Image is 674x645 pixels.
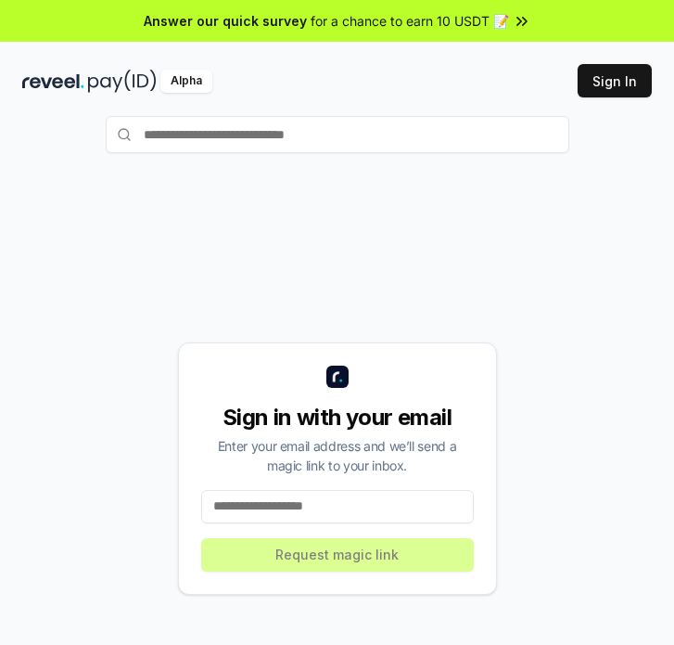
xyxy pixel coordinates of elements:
[160,70,212,93] div: Alpha
[311,11,509,31] span: for a chance to earn 10 USDT 📝
[578,64,652,97] button: Sign In
[88,70,157,93] img: pay_id
[22,70,84,93] img: reveel_dark
[201,403,474,432] div: Sign in with your email
[326,366,349,388] img: logo_small
[201,436,474,475] div: Enter your email address and we’ll send a magic link to your inbox.
[144,11,307,31] span: Answer our quick survey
